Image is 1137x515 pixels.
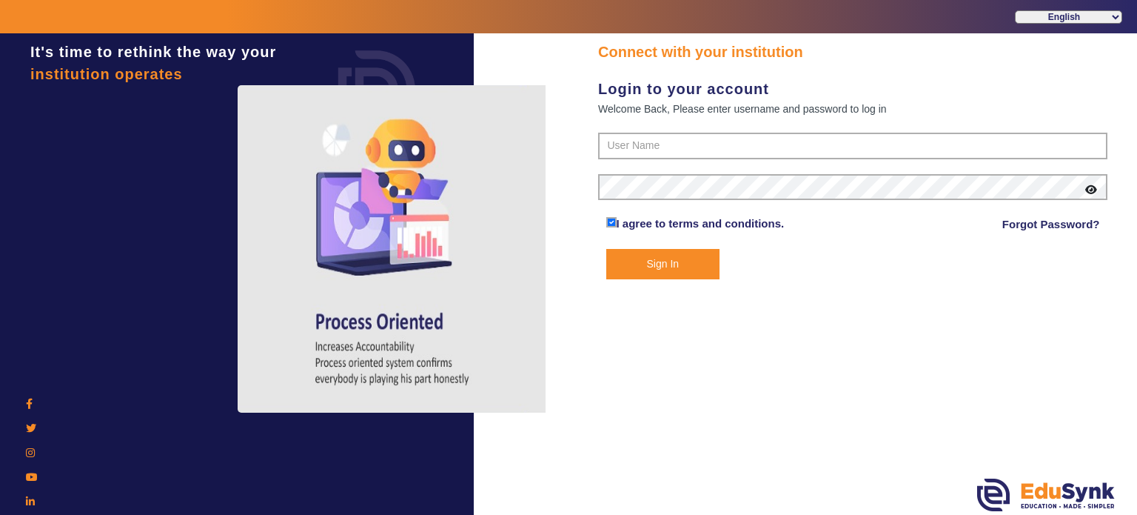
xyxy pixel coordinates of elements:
button: Sign In [606,249,720,279]
img: login4.png [238,85,549,413]
img: edusynk.png [977,479,1115,511]
div: Login to your account [598,78,1107,100]
img: login.png [321,33,432,144]
span: institution operates [30,66,183,82]
a: I agree to terms and conditions. [617,217,785,230]
div: Welcome Back, Please enter username and password to log in [598,100,1107,118]
span: It's time to rethink the way your [30,44,276,60]
div: Connect with your institution [598,41,1107,63]
input: User Name [598,133,1107,159]
a: Forgot Password? [1002,216,1100,233]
